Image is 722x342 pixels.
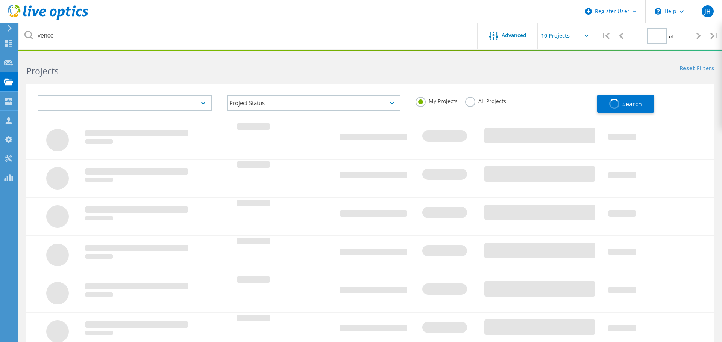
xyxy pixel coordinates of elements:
[655,8,661,15] svg: \n
[704,8,711,14] span: JH
[502,33,526,38] span: Advanced
[680,66,714,72] a: Reset Filters
[416,97,458,104] label: My Projects
[622,100,642,108] span: Search
[598,23,613,49] div: |
[669,33,673,39] span: of
[465,97,506,104] label: All Projects
[26,65,59,77] b: Projects
[8,16,88,21] a: Live Optics Dashboard
[597,95,654,113] button: Search
[19,23,478,49] input: Search projects by name, owner, ID, company, etc
[227,95,401,111] div: Project Status
[707,23,722,49] div: |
